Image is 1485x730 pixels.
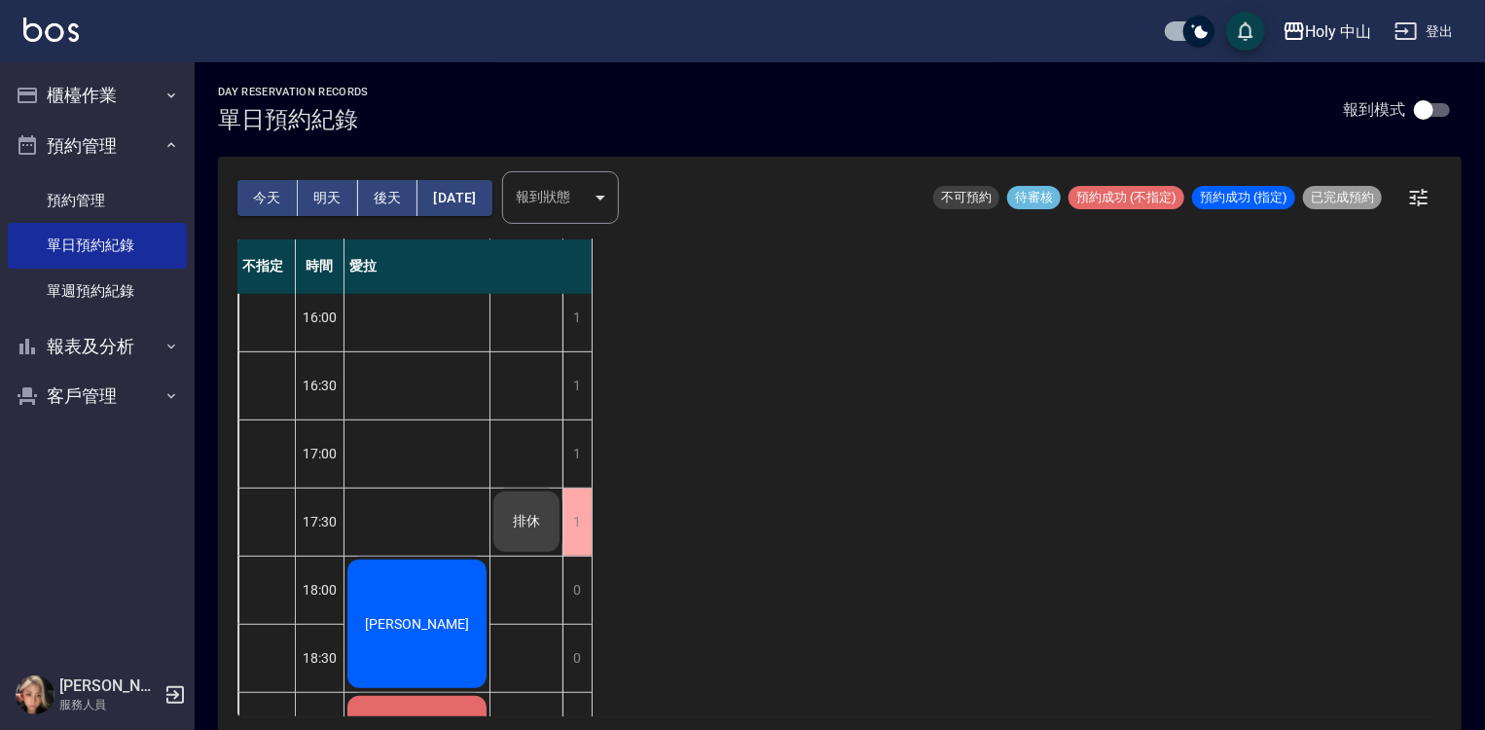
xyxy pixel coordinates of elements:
[562,625,592,692] div: 0
[1387,14,1462,50] button: 登出
[358,180,418,216] button: 後天
[296,239,344,294] div: 時間
[8,269,187,313] a: 單週預約紀錄
[509,513,544,530] span: 排休
[562,352,592,420] div: 1
[8,223,187,268] a: 單日預約紀錄
[361,616,473,632] span: [PERSON_NAME]
[298,180,358,216] button: 明天
[1192,189,1295,206] span: 預約成功 (指定)
[237,180,298,216] button: 今天
[296,351,344,420] div: 16:30
[562,489,592,556] div: 1
[1226,12,1265,51] button: save
[1275,12,1380,52] button: Holy 中山
[296,283,344,351] div: 16:00
[218,106,369,133] h3: 單日預約紀錄
[933,189,999,206] span: 不可預約
[8,321,187,372] button: 報表及分析
[59,676,159,696] h5: [PERSON_NAME]
[1068,189,1184,206] span: 預約成功 (不指定)
[1343,99,1405,120] p: 報到模式
[296,556,344,624] div: 18:00
[218,86,369,98] h2: day Reservation records
[23,18,79,42] img: Logo
[562,557,592,624] div: 0
[296,624,344,692] div: 18:30
[562,284,592,351] div: 1
[59,696,159,713] p: 服務人員
[1306,19,1372,44] div: Holy 中山
[8,70,187,121] button: 櫃檯作業
[296,488,344,556] div: 17:30
[1007,189,1061,206] span: 待審核
[8,178,187,223] a: 預約管理
[1303,189,1382,206] span: 已完成預約
[562,420,592,488] div: 1
[8,121,187,171] button: 預約管理
[296,420,344,488] div: 17:00
[8,371,187,421] button: 客戶管理
[16,675,54,714] img: Person
[344,239,593,294] div: 愛拉
[237,239,296,294] div: 不指定
[417,180,491,216] button: [DATE]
